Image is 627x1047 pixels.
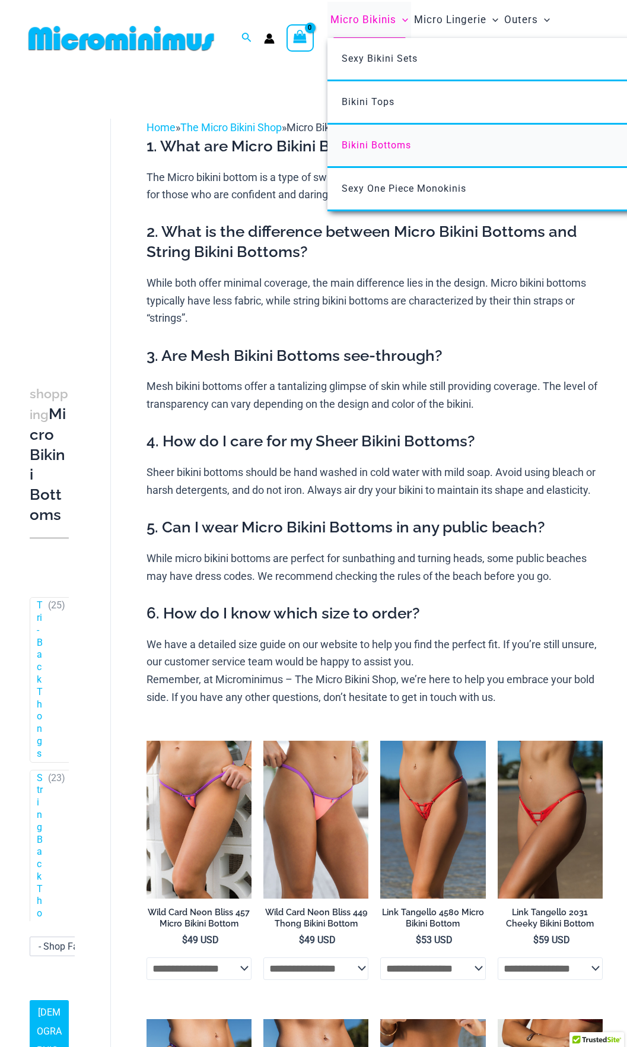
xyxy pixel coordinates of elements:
[147,464,603,499] p: Sheer bikini bottoms should be hand washed in cold water with mild soap. Avoid using bleach or ha...
[533,934,570,946] bdi: 59 USD
[37,599,43,760] a: Tri-Back Thongs
[380,741,485,899] img: Link Tangello 4580 Micro 01
[299,934,336,946] bdi: 49 USD
[498,741,603,899] a: Link Tangello 2031 Cheeky 01Link Tangello 2031 Cheeky 02Link Tangello 2031 Cheeky 02
[147,274,603,327] p: While both offer minimal coverage, the main difference lies in the design. Micro bikini bottoms t...
[147,432,603,452] h3: 4. How do I care for my Sheer Bikini Bottoms?
[498,907,603,934] a: Link Tangello 2031 Cheeky Bikini Bottom
[287,121,383,134] span: Micro Bikini Bottoms
[287,24,314,52] a: View Shopping Cart, empty
[241,31,252,46] a: Search icon link
[380,907,485,934] a: Link Tangello 4580 Micro Bikini Bottom
[147,907,252,929] h2: Wild Card Neon Bliss 457 Micro Bikini Bottom
[342,96,394,107] span: Bikini Tops
[263,907,368,934] a: Wild Card Neon Bliss 449 Thong Bikini Bottom
[30,109,136,347] iframe: TrustedSite Certified
[147,346,603,366] h3: 3. Are Mesh Bikini Bottoms see-through?
[182,934,187,946] span: $
[147,222,603,262] h3: 2. What is the difference between Micro Bikini Bottoms and String Bikini Bottoms?
[147,377,603,413] p: Mesh bikini bottoms offer a tantalizing glimpse of skin while still providing coverage. The level...
[504,5,538,35] span: Outers
[342,53,418,64] span: Sexy Bikini Sets
[30,383,69,525] h3: Micro Bikini Bottoms
[411,2,501,38] a: Micro LingerieMenu ToggleMenu Toggle
[147,121,176,134] a: Home
[48,599,65,760] span: ( )
[147,604,603,624] h3: 6. How do I know which size to order?
[147,518,603,538] h3: 5. Can I wear Micro Bikini Bottoms in any public beach?
[147,137,603,157] h3: 1. What are Micro Bikini Bottoms?
[180,121,282,134] a: The Micro Bikini Shop
[147,636,603,706] p: We have a detailed size guide on our website to help you find the perfect fit. If you’re still un...
[416,934,421,946] span: $
[498,907,603,929] h2: Link Tangello 2031 Cheeky Bikini Bottom
[147,169,603,204] p: The Micro bikini bottom is a type of swimwear that offers minimal coverage. They are designed for...
[48,772,65,957] span: ( )
[380,741,485,899] a: Link Tangello 4580 Micro 01Link Tangello 4580 Micro 02Link Tangello 4580 Micro 02
[263,907,368,929] h2: Wild Card Neon Bliss 449 Thong Bikini Bottom
[533,934,539,946] span: $
[330,5,396,35] span: Micro Bikinis
[263,741,368,899] a: Wild Card Neon Bliss 449 Thong 01Wild Card Neon Bliss 449 Thong 02Wild Card Neon Bliss 449 Thong 02
[37,772,43,957] a: String Back Thongs
[486,5,498,35] span: Menu Toggle
[147,741,252,899] a: Wild Card Neon Bliss 312 Top 457 Micro 04Wild Card Neon Bliss 312 Top 457 Micro 05Wild Card Neon ...
[147,550,603,585] p: While micro bikini bottoms are perfect for sunbathing and turning heads, some public beaches may ...
[182,934,219,946] bdi: 49 USD
[380,907,485,929] h2: Link Tangello 4580 Micro Bikini Bottom
[327,2,411,38] a: Micro BikinisMenu ToggleMenu Toggle
[501,2,553,38] a: OutersMenu ToggleMenu Toggle
[39,941,116,952] span: - Shop Fabric Type
[147,741,252,899] img: Wild Card Neon Bliss 312 Top 457 Micro 04
[498,741,603,899] img: Link Tangello 2031 Cheeky 01
[416,934,453,946] bdi: 53 USD
[30,386,68,422] span: shopping
[263,741,368,899] img: Wild Card Neon Bliss 449 Thong 01
[264,33,275,44] a: Account icon link
[414,5,486,35] span: Micro Lingerie
[147,121,383,134] span: » »
[396,5,408,35] span: Menu Toggle
[147,907,252,934] a: Wild Card Neon Bliss 457 Micro Bikini Bottom
[342,183,466,194] span: Sexy One Piece Monokinis
[342,139,411,151] span: Bikini Bottoms
[51,772,62,783] span: 23
[30,937,113,956] span: - Shop Fabric Type
[538,5,550,35] span: Menu Toggle
[51,599,62,611] span: 25
[299,934,304,946] span: $
[30,937,112,956] span: - Shop Fabric Type
[24,25,219,52] img: MM SHOP LOGO FLAT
